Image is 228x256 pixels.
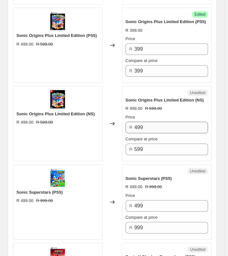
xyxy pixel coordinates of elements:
strike: R 999.00 [36,198,53,204]
span: Price [126,193,135,198]
div: R 499.00 [16,198,33,204]
span: R [129,147,132,152]
span: R [129,125,132,130]
span: R [129,203,132,208]
span: Compare at price [126,137,158,141]
img: SonicOriginsPlusLimitedEdition_NS_80x.png [48,90,67,109]
img: SonicOriginsPlusLimitedEdition_PS5_80x.png [48,11,67,31]
span: R [129,225,132,230]
span: Sonic Origins Plus Limited Edition (PS5) [16,33,97,38]
span: R [129,68,132,73]
span: Sonic Superstars (PS5) [16,190,63,195]
strike: R 599.00 [145,105,162,112]
span: Sonic Superstars (PS5) [126,176,172,181]
strike: R 599.00 [36,41,53,48]
span: Sonic Origins Plus Limited Edition (NS) [126,98,204,102]
span: Unedited [190,90,205,95]
strike: R 999.00 [145,184,162,190]
div: R 399.00 [126,27,143,34]
span: Sonic Origins Plus Limited Edition (NS) [16,111,95,116]
span: Price [126,36,135,41]
span: Unedited [190,247,205,252]
span: Edited [195,12,205,17]
span: Compare at price [126,215,158,220]
div: R 499.00 [126,105,143,112]
div: R 499.00 [126,184,143,190]
span: Compare at price [126,58,158,63]
div: R 499.00 [16,41,33,48]
img: SS_STANDARD_PS5_WEB_2DPACK_TBA_80x.png [48,168,67,187]
div: R 499.00 [16,119,33,126]
strike: R 599.00 [36,119,53,126]
span: Price [126,115,135,119]
span: Unedited [190,169,205,174]
span: R [129,47,132,51]
span: Sonic Origins Plus Limited Edition (PS5) [126,19,206,24]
